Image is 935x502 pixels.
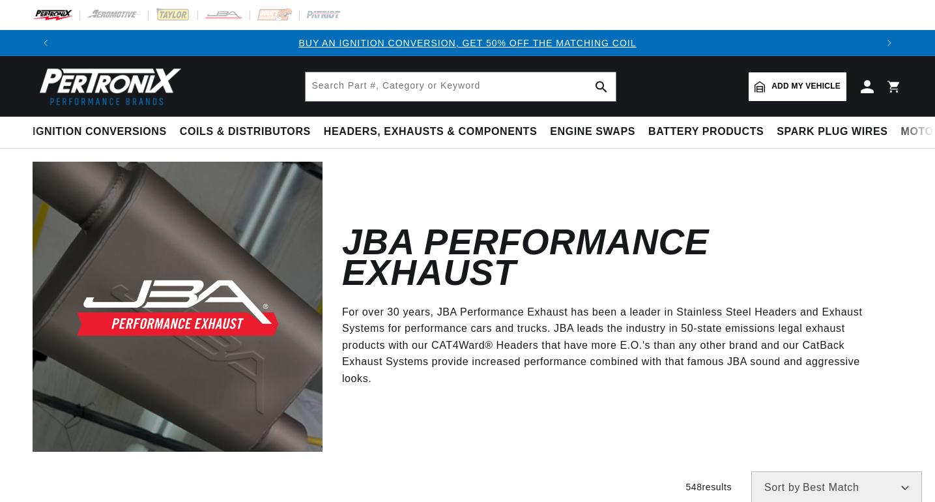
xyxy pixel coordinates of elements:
span: Spark Plug Wires [777,125,887,139]
span: Coils & Distributors [180,125,311,139]
span: Add my vehicle [771,80,841,93]
div: Announcement [59,36,876,50]
summary: Battery Products [642,117,770,147]
span: Sort by [764,482,800,493]
summary: Ignition Conversions [33,117,173,147]
summary: Headers, Exhausts & Components [317,117,543,147]
h2: JBA Performance Exhaust [342,227,883,288]
input: Search Part #, Category or Keyword [306,72,616,101]
span: Headers, Exhausts & Components [324,125,537,139]
img: JBA Performance Exhaust [33,162,323,452]
summary: Coils & Distributors [173,117,317,147]
span: Battery Products [648,125,764,139]
div: 1 of 3 [59,36,876,50]
span: Ignition Conversions [33,125,167,139]
span: Engine Swaps [550,125,635,139]
a: Add my vehicle [749,72,846,101]
p: For over 30 years, JBA Performance Exhaust has been a leader in Stainless Steel Headers and Exhau... [342,304,883,387]
button: Translation missing: en.sections.announcements.next_announcement [876,30,902,56]
button: Translation missing: en.sections.announcements.previous_announcement [33,30,59,56]
summary: Engine Swaps [543,117,642,147]
span: 548 results [685,482,732,492]
summary: Spark Plug Wires [770,117,894,147]
img: Pertronix [33,64,182,109]
button: search button [587,72,616,101]
a: BUY AN IGNITION CONVERSION, GET 50% OFF THE MATCHING COIL [298,38,636,48]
